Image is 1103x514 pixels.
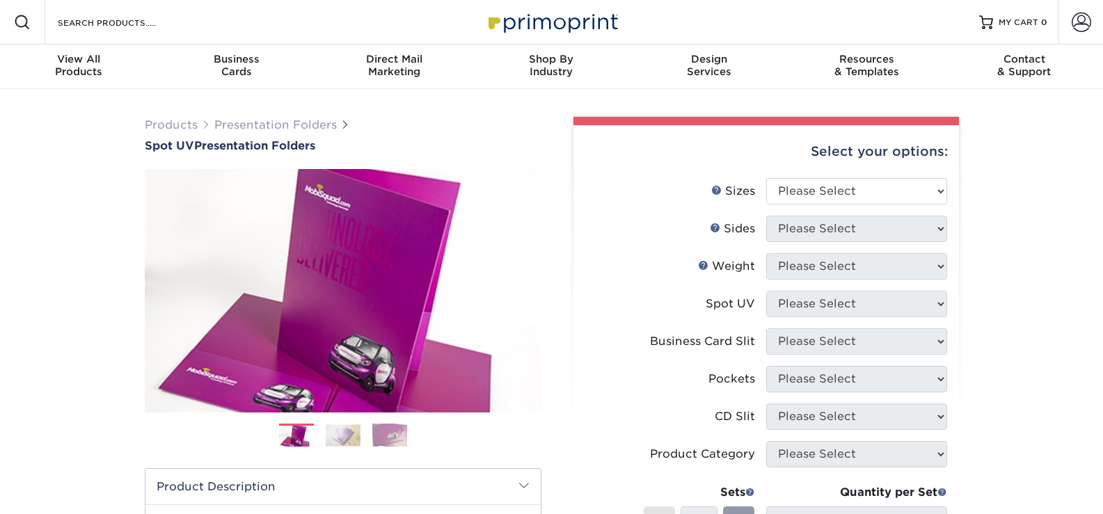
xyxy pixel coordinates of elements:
a: Spot UVPresentation Folders [145,139,541,152]
div: Spot UV [706,296,755,312]
a: BusinessCards [157,45,315,89]
img: Primoprint [482,7,621,37]
div: Quantity per Set [766,484,947,501]
div: Sizes [711,183,755,200]
a: Resources& Templates [788,45,945,89]
img: Presentation Folders 01 [279,424,314,449]
span: Direct Mail [315,53,473,65]
div: Services [630,53,788,78]
div: Pockets [708,371,755,387]
span: Shop By [473,53,630,65]
h2: Product Description [145,469,541,504]
div: Marketing [315,53,473,78]
a: Contact& Support [946,45,1103,89]
a: Direct MailMarketing [315,45,473,89]
div: Weight [698,258,755,275]
span: Contact [946,53,1103,65]
span: Business [157,53,315,65]
a: Shop ByIndustry [473,45,630,89]
div: CD Slit [715,408,755,425]
div: Select your options: [585,125,948,178]
div: & Support [946,53,1103,78]
div: Product Category [650,446,755,463]
img: Presentation Folders 02 [326,424,360,446]
img: Presentation Folders 03 [372,423,407,447]
span: Design [630,53,788,65]
div: Industry [473,53,630,78]
a: DesignServices [630,45,788,89]
input: SEARCH PRODUCTS..... [56,14,192,31]
div: & Templates [788,53,945,78]
span: Spot UV [145,139,194,152]
span: 0 [1041,17,1047,27]
div: Sides [710,220,755,237]
h1: Presentation Folders [145,139,541,152]
div: Business Card Slit [650,333,755,350]
img: Spot UV 01 [145,154,541,428]
span: Resources [788,53,945,65]
a: Products [145,118,198,131]
div: Cards [157,53,315,78]
span: MY CART [999,17,1038,29]
div: Sets [644,484,755,501]
a: Presentation Folders [214,118,337,131]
